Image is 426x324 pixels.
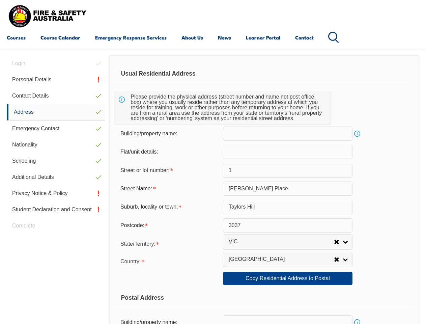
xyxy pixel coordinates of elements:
[218,29,231,46] a: News
[7,72,105,88] a: Personal Details
[7,153,105,169] a: Schooling
[7,120,105,137] a: Emergency Contact
[229,256,334,263] span: [GEOGRAPHIC_DATA]
[115,145,223,158] div: Flat/unit details:
[115,164,223,177] div: Street or lot number is required.
[181,29,203,46] a: About Us
[7,137,105,153] a: Nationality
[7,201,105,218] a: Student Declaration and Consent
[7,88,105,104] a: Contact Details
[223,272,352,285] a: Copy Residential Address to Postal
[7,185,105,201] a: Privacy Notice & Policy
[115,289,413,306] div: Postal Address
[120,259,141,264] span: Country:
[7,169,105,185] a: Additional Details
[7,29,26,46] a: Courses
[246,29,280,46] a: Learner Portal
[295,29,314,46] a: Contact
[128,91,325,124] div: Please provide the physical address (street number and name not post office box) where you usuall...
[7,104,105,120] a: Address
[115,65,413,82] div: Usual Residential Address
[115,127,223,140] div: Building/property name:
[352,129,362,138] a: Info
[95,29,167,46] a: Emergency Response Services
[120,241,155,247] span: State/Territory:
[115,182,223,195] div: Street Name is required.
[115,254,223,268] div: Country is required.
[115,219,223,232] div: Postcode is required.
[115,200,223,213] div: Suburb, locality or town is required.
[229,238,334,245] span: VIC
[40,29,80,46] a: Course Calendar
[115,237,223,250] div: State/Territory is required.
